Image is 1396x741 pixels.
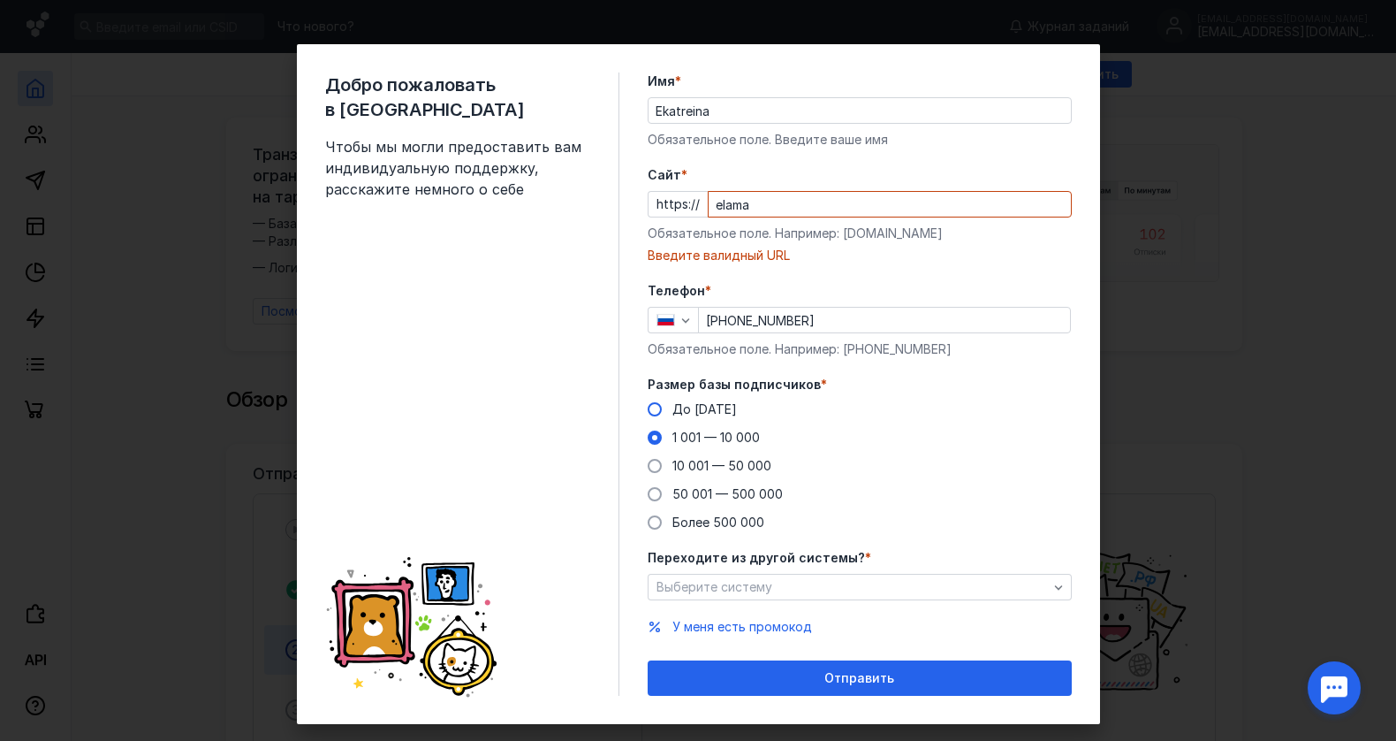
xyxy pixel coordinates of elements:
span: До [DATE] [672,401,737,416]
span: 50 001 — 500 000 [672,486,783,501]
button: Отправить [648,661,1072,696]
span: Имя [648,73,675,90]
span: Выберите систему [656,579,772,594]
button: У меня есть промокод [672,618,812,636]
span: 1 001 — 10 000 [672,430,760,445]
div: Введите валидный URL [648,247,1072,264]
span: Более 500 000 [672,515,764,530]
div: Обязательное поле. Например: [PHONE_NUMBER] [648,340,1072,358]
div: Обязательное поле. Введите ваше имя [648,131,1072,149]
div: Обязательное поле. Например: [DOMAIN_NAME] [648,225,1072,242]
span: Добро пожаловать в [GEOGRAPHIC_DATA] [325,73,590,122]
span: Чтобы мы могли предоставить вам индивидуальную поддержку, расскажите немного о себе [325,136,590,200]
span: У меня есть промокод [672,619,812,634]
span: Cайт [648,166,681,184]
span: Переходите из другой системы? [648,549,865,567]
button: Выберите систему [648,574,1072,600]
span: Отправить [824,671,894,686]
span: Телефон [648,282,705,300]
span: Размер базы подписчиков [648,376,821,393]
span: 10 001 — 50 000 [672,458,771,473]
